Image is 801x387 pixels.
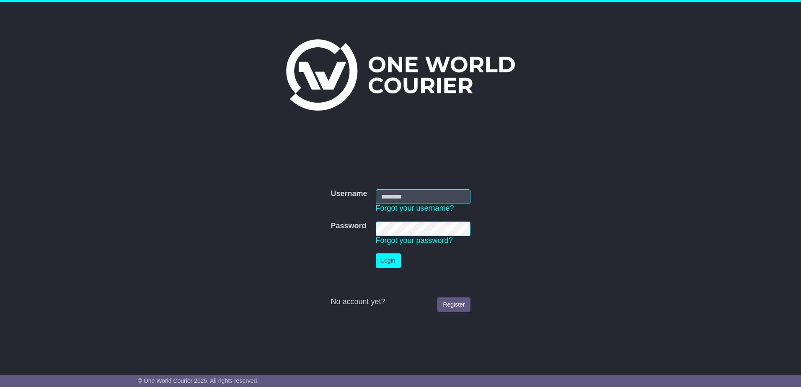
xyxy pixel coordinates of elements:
div: No account yet? [331,297,470,307]
button: Login [376,253,401,268]
label: Username [331,189,367,199]
span: © One World Courier 2025. All rights reserved. [138,377,259,384]
a: Register [437,297,470,312]
img: One World [286,39,515,111]
a: Forgot your username? [376,204,454,212]
label: Password [331,222,366,231]
a: Forgot your password? [376,236,453,245]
